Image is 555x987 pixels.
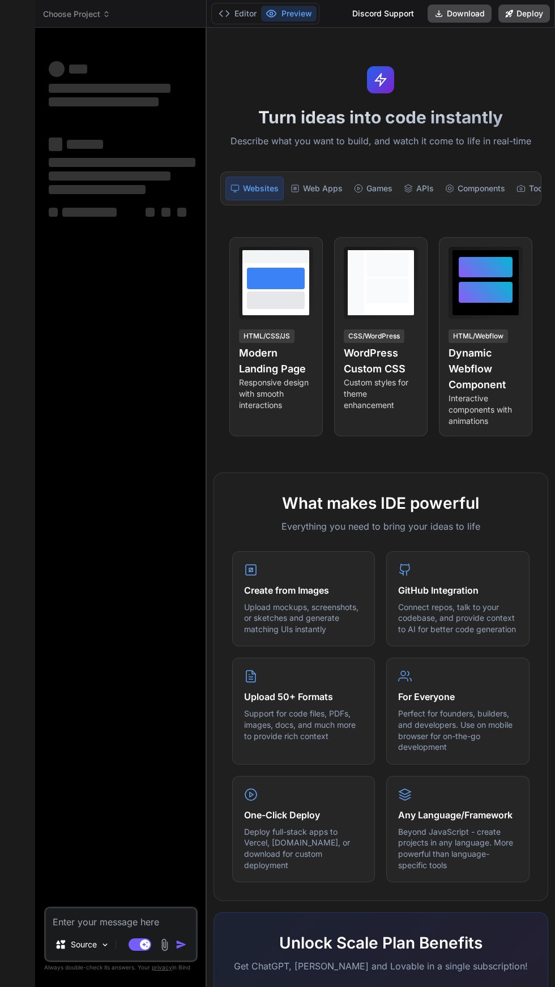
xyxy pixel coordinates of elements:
div: Games [349,177,397,200]
button: Deploy [498,5,550,23]
p: Perfect for founders, builders, and developers. Use on mobile browser for on-the-go development [398,708,518,752]
p: Everything you need to bring your ideas to life [232,520,530,533]
button: Download [428,5,492,23]
div: Components [441,177,510,200]
h4: Any Language/Framework [398,808,518,822]
div: HTML/CSS/JS [239,329,294,343]
p: Always double-check its answers. Your in Bind [44,962,198,973]
span: Choose Project [43,8,110,20]
h4: For Everyone [398,690,518,703]
h4: GitHub Integration [398,583,518,597]
span: ‌ [49,97,159,106]
p: Custom styles for theme enhancement [344,377,418,411]
div: Websites [225,177,284,200]
div: Web Apps [286,177,347,200]
div: APIs [399,177,438,200]
h1: Turn ideas into code instantly [214,107,548,127]
p: Upload mockups, screenshots, or sketches and generate matching UIs instantly [244,602,364,635]
img: icon [176,939,187,950]
img: Pick Models [100,940,110,950]
span: privacy [152,964,172,971]
span: ‌ [49,84,170,93]
p: Get ChatGPT, [PERSON_NAME] and Lovable in a single subscription! [232,959,530,973]
p: Deploy full-stack apps to Vercel, [DOMAIN_NAME], or download for custom deployment [244,826,364,870]
p: Describe what you want to build, and watch it come to life in real-time [214,134,548,149]
span: ‌ [177,208,186,217]
p: Support for code files, PDFs, images, docs, and much more to provide rich context [244,708,364,741]
button: Preview [261,6,317,22]
p: Connect repos, talk to your codebase, and provide context to AI for better code generation [398,602,518,635]
span: ‌ [49,171,170,181]
p: Source [71,939,97,950]
span: ‌ [49,185,146,194]
p: Responsive design with smooth interactions [239,377,313,411]
h4: Create from Images [244,583,364,597]
span: ‌ [146,208,155,217]
span: ‌ [49,208,58,217]
div: HTML/Webflow [449,329,508,343]
h2: What makes IDE powerful [232,491,530,515]
span: ‌ [161,208,170,217]
h2: Unlock Scale Plan Benefits [232,931,530,955]
div: CSS/WordPress [344,329,404,343]
h4: Dynamic Webflow Component [449,345,523,393]
div: Discord Support [345,5,421,23]
h4: WordPress Custom CSS [344,345,418,377]
span: ‌ [49,138,62,151]
span: ‌ [62,208,117,217]
img: attachment [158,938,171,951]
h4: Upload 50+ Formats [244,690,364,703]
span: ‌ [49,61,65,77]
div: Tools [512,177,554,200]
span: ‌ [69,65,87,74]
h4: One-Click Deploy [244,808,364,822]
p: Interactive components with animations [449,393,523,427]
span: ‌ [49,158,195,167]
h4: Modern Landing Page [239,345,313,377]
span: ‌ [67,140,103,149]
button: Editor [214,6,261,22]
p: Beyond JavaScript - create projects in any language. More powerful than language-specific tools [398,826,518,870]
